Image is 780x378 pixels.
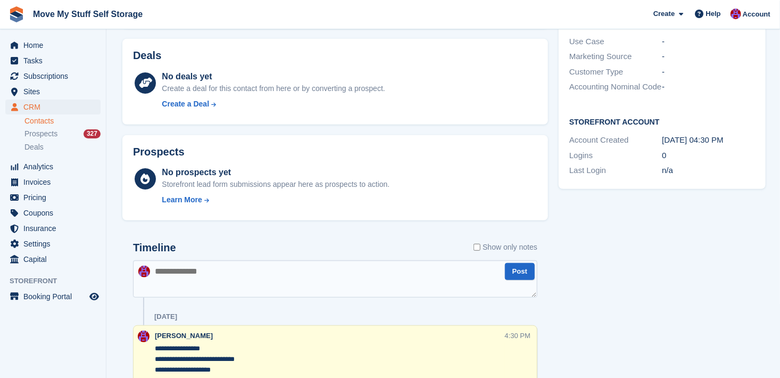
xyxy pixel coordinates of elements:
div: [DATE] [154,313,177,321]
input: Show only notes [474,242,480,253]
div: - [662,51,754,63]
a: Prospects 327 [24,128,101,139]
h2: Timeline [133,242,176,254]
span: Capital [23,252,87,267]
div: Use Case [569,36,662,48]
span: Account [743,9,770,20]
span: Tasks [23,53,87,68]
span: Prospects [24,129,57,139]
div: Storefront lead form submissions appear here as prospects to action. [162,179,389,190]
img: Carrie Machin [138,331,150,342]
span: [PERSON_NAME] [155,332,213,340]
a: Move My Stuff Self Storage [29,5,147,23]
img: stora-icon-8386f47178a22dfd0bd8f6a31ec36ba5ce8667c1dd55bd0f319d3a0aa187defe.svg [9,6,24,22]
div: Accounting Nominal Code [569,81,662,93]
div: Last Login [569,165,662,177]
span: Coupons [23,206,87,220]
img: Carrie Machin [731,9,741,19]
span: Settings [23,236,87,251]
div: 327 [84,129,101,138]
a: menu [5,175,101,190]
div: - [662,36,754,48]
a: menu [5,206,101,220]
a: menu [5,289,101,304]
a: Preview store [88,290,101,303]
div: n/a [662,165,754,177]
a: Contacts [24,116,101,126]
a: menu [5,236,101,251]
div: No prospects yet [162,166,389,179]
a: menu [5,53,101,68]
span: Booking Portal [23,289,87,304]
div: Account Created [569,134,662,146]
span: Subscriptions [23,69,87,84]
a: menu [5,221,101,236]
span: Create [653,9,675,19]
span: Help [706,9,721,19]
span: CRM [23,100,87,114]
a: menu [5,190,101,205]
span: Sites [23,84,87,99]
a: menu [5,252,101,267]
a: menu [5,38,101,53]
span: Pricing [23,190,87,205]
span: Analytics [23,159,87,174]
div: 4:30 PM [505,331,530,341]
span: Deals [24,142,44,152]
h2: Storefront Account [569,116,755,127]
div: Create a deal for this contact from here or by converting a prospect. [162,83,385,94]
div: 0 [662,150,754,162]
span: Insurance [23,221,87,236]
a: menu [5,84,101,99]
span: Invoices [23,175,87,190]
div: Logins [569,150,662,162]
a: menu [5,159,101,174]
div: Create a Deal [162,98,209,110]
h2: Prospects [133,146,185,158]
img: Carrie Machin [138,266,150,277]
span: Home [23,38,87,53]
h2: Deals [133,50,161,62]
div: Customer Type [569,66,662,78]
div: Marketing Source [569,51,662,63]
div: [DATE] 04:30 PM [662,134,754,146]
a: menu [5,100,101,114]
a: Deals [24,142,101,153]
button: Post [505,263,535,281]
a: Create a Deal [162,98,385,110]
div: No deals yet [162,70,385,83]
a: menu [5,69,101,84]
div: - [662,81,754,93]
div: - [662,66,754,78]
div: Learn More [162,194,202,206]
label: Show only notes [474,242,537,253]
a: Learn More [162,194,389,206]
span: Storefront [10,276,106,286]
